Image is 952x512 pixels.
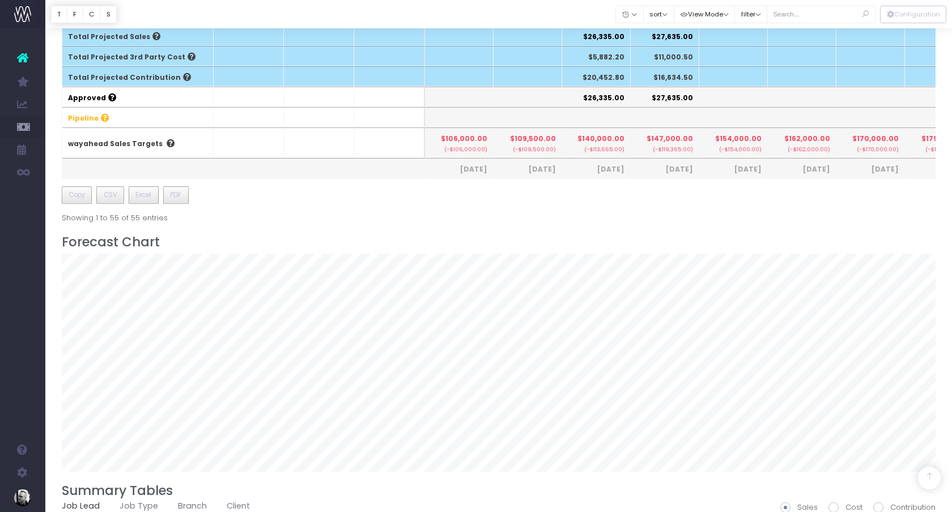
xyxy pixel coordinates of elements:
[647,134,693,144] span: $147,000.00
[568,144,624,153] small: (-$113,665.00)
[674,6,736,23] button: View Mode
[62,25,214,46] th: Total Projected Sales
[441,134,487,144] span: $106,000.00
[51,6,67,23] button: T
[562,25,631,46] th: $26,335.00
[784,134,830,144] span: $162,000.00
[170,190,181,200] span: PDF
[69,190,85,200] span: Copy
[510,134,556,144] span: $109,500.00
[104,190,117,200] span: CSV
[631,87,699,107] th: $27,635.00
[62,66,214,87] th: Total Projected Contribution
[129,186,159,204] button: Excel
[499,144,556,153] small: (-$109,500.00)
[431,144,487,153] small: (-$106,000.00)
[767,6,875,23] input: Search...
[880,6,946,23] div: Vertical button group
[562,46,631,66] th: $5,882.20
[62,234,936,250] h3: Forecast Chart
[705,164,762,174] span: [DATE]
[100,6,117,23] button: S
[643,6,674,23] button: sort
[135,190,151,200] span: Excel
[96,186,124,204] button: CSV
[499,164,556,174] span: [DATE]
[62,483,936,498] h3: Summary Tables
[631,66,699,87] th: $16,634.50
[51,6,117,23] div: Vertical button group
[67,6,83,23] button: F
[431,164,487,174] span: [DATE]
[62,206,168,224] div: Showing 1 to 55 of 55 entries
[68,139,163,148] a: wayahead Sales Targets
[631,46,699,66] th: $11,000.50
[636,144,693,153] small: (-$119,365.00)
[773,144,830,153] small: (-$162,000.00)
[773,164,830,174] span: [DATE]
[62,46,214,66] th: Total Projected 3rd Party Cost
[14,489,31,506] img: images/default_profile_image.png
[562,66,631,87] th: $20,452.80
[568,164,624,174] span: [DATE]
[715,134,762,144] span: $154,000.00
[636,164,693,174] span: [DATE]
[62,107,214,127] th: Pipeline
[842,164,899,174] span: [DATE]
[880,6,946,23] button: Configuration
[577,134,624,144] span: $140,000.00
[62,87,214,107] th: Approved
[631,25,699,46] th: $27,635.00
[842,144,899,153] small: (-$170,000.00)
[83,6,101,23] button: C
[163,186,189,204] button: PDF
[562,87,631,107] th: $26,335.00
[62,186,92,204] button: Copy
[734,6,767,23] button: filter
[705,144,762,153] small: (-$154,000.00)
[852,134,899,144] span: $170,000.00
